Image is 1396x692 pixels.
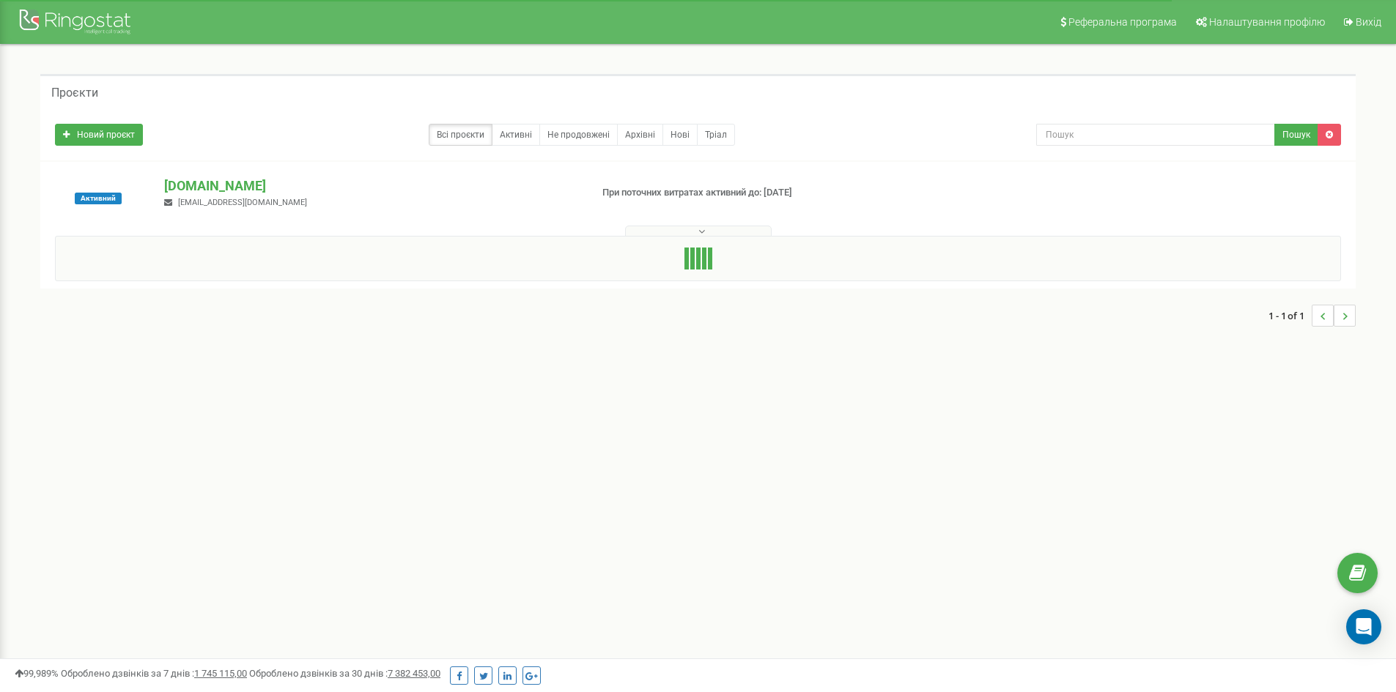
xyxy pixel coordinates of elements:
[75,193,122,204] span: Активний
[539,124,618,146] a: Не продовжені
[429,124,492,146] a: Всі проєкти
[1268,305,1312,327] span: 1 - 1 of 1
[388,668,440,679] u: 7 382 453,00
[662,124,698,146] a: Нові
[1346,609,1381,644] div: Open Intercom Messenger
[697,124,735,146] a: Тріал
[1274,124,1318,146] button: Пошук
[51,86,98,100] h5: Проєкти
[1356,16,1381,28] span: Вихід
[15,668,59,679] span: 99,989%
[1268,290,1356,341] nav: ...
[1068,16,1177,28] span: Реферальна програма
[602,186,907,200] p: При поточних витратах активний до: [DATE]
[492,124,540,146] a: Активні
[194,668,247,679] u: 1 745 115,00
[1209,16,1325,28] span: Налаштування профілю
[55,124,143,146] a: Новий проєкт
[61,668,247,679] span: Оброблено дзвінків за 7 днів :
[249,668,440,679] span: Оброблено дзвінків за 30 днів :
[617,124,663,146] a: Архівні
[164,176,578,196] p: [DOMAIN_NAME]
[1036,124,1275,146] input: Пошук
[178,198,307,207] span: [EMAIL_ADDRESS][DOMAIN_NAME]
